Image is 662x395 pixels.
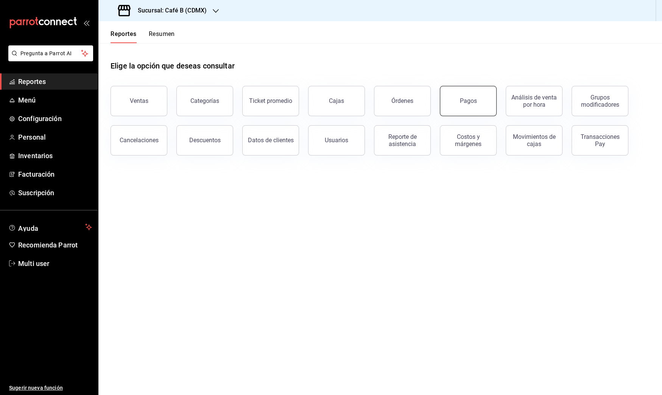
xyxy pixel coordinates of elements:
button: Ticket promedio [242,86,299,116]
div: Categorías [190,97,219,104]
button: Cajas [308,86,365,116]
div: Análisis de venta por hora [511,94,558,108]
button: Pagos [440,86,497,116]
button: Pregunta a Parrot AI [8,45,93,61]
div: Cajas [329,97,344,104]
span: Suscripción [18,188,92,198]
button: Costos y márgenes [440,125,497,156]
button: Categorías [176,86,233,116]
div: Ticket promedio [249,97,292,104]
div: Movimientos de cajas [511,133,558,148]
span: Ayuda [18,222,82,232]
span: Multi user [18,258,92,269]
span: Recomienda Parrot [18,240,92,250]
button: Datos de clientes [242,125,299,156]
div: Pagos [460,97,477,104]
span: Configuración [18,114,92,124]
div: Reporte de asistencia [379,133,426,148]
button: Cancelaciones [111,125,167,156]
div: Datos de clientes [248,137,294,144]
span: Facturación [18,169,92,179]
div: Costos y márgenes [445,133,492,148]
h3: Sucursal: Café B (CDMX) [132,6,207,15]
button: Ventas [111,86,167,116]
div: Grupos modificadores [576,94,623,108]
button: Descuentos [176,125,233,156]
span: Reportes [18,76,92,87]
button: Reportes [111,30,137,43]
div: Descuentos [189,137,221,144]
div: Ventas [130,97,148,104]
div: Cancelaciones [120,137,159,144]
span: Personal [18,132,92,142]
button: Resumen [149,30,175,43]
span: Pregunta a Parrot AI [20,50,81,58]
button: Movimientos de cajas [506,125,562,156]
div: Órdenes [391,97,413,104]
h1: Elige la opción que deseas consultar [111,60,235,72]
span: Inventarios [18,151,92,161]
button: Transacciones Pay [572,125,628,156]
button: Usuarios [308,125,365,156]
button: Análisis de venta por hora [506,86,562,116]
span: Menú [18,95,92,105]
span: Sugerir nueva función [9,384,92,392]
button: Órdenes [374,86,431,116]
button: Reporte de asistencia [374,125,431,156]
div: Usuarios [325,137,348,144]
a: Pregunta a Parrot AI [5,55,93,63]
button: open_drawer_menu [83,20,89,26]
div: navigation tabs [111,30,175,43]
button: Grupos modificadores [572,86,628,116]
div: Transacciones Pay [576,133,623,148]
